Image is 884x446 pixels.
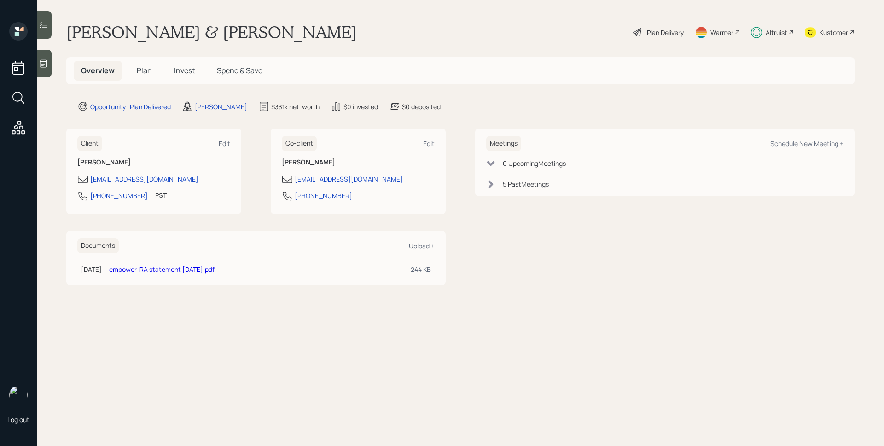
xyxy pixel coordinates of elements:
[109,265,215,274] a: empower IRA statement [DATE].pdf
[174,65,195,76] span: Invest
[217,65,262,76] span: Spend & Save
[295,191,352,200] div: [PHONE_NUMBER]
[81,65,115,76] span: Overview
[90,102,171,111] div: Opportunity · Plan Delivered
[77,136,102,151] h6: Client
[295,174,403,184] div: [EMAIL_ADDRESS][DOMAIN_NAME]
[219,139,230,148] div: Edit
[820,28,848,37] div: Kustomer
[77,238,119,253] h6: Documents
[7,415,29,424] div: Log out
[710,28,733,37] div: Warmer
[155,190,167,200] div: PST
[195,102,247,111] div: [PERSON_NAME]
[486,136,521,151] h6: Meetings
[282,136,317,151] h6: Co-client
[770,139,843,148] div: Schedule New Meeting +
[66,22,357,42] h1: [PERSON_NAME] & [PERSON_NAME]
[137,65,152,76] span: Plan
[423,139,435,148] div: Edit
[766,28,787,37] div: Altruist
[409,241,435,250] div: Upload +
[343,102,378,111] div: $0 invested
[9,386,28,404] img: james-distasi-headshot.png
[503,158,566,168] div: 0 Upcoming Meeting s
[81,264,102,274] div: [DATE]
[411,264,431,274] div: 244 KB
[90,174,198,184] div: [EMAIL_ADDRESS][DOMAIN_NAME]
[282,158,435,166] h6: [PERSON_NAME]
[77,158,230,166] h6: [PERSON_NAME]
[402,102,441,111] div: $0 deposited
[90,191,148,200] div: [PHONE_NUMBER]
[271,102,320,111] div: $331k net-worth
[503,179,549,189] div: 5 Past Meeting s
[647,28,684,37] div: Plan Delivery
